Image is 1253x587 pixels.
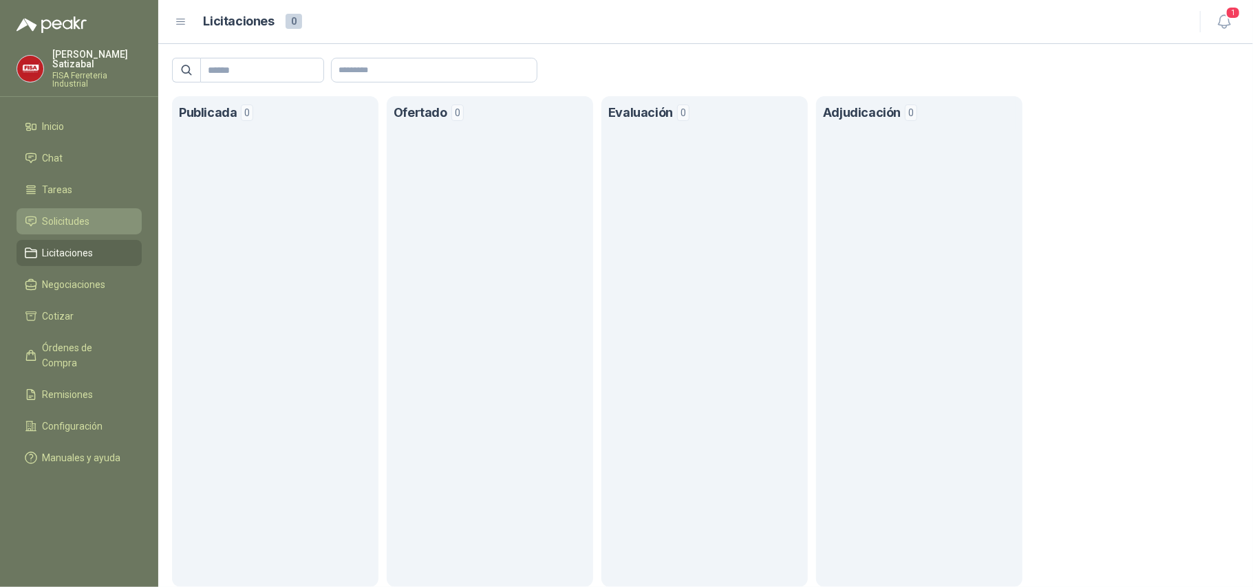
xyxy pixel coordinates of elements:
[43,182,73,197] span: Tareas
[1225,6,1241,19] span: 1
[17,303,142,329] a: Cotizar
[451,104,464,121] span: 0
[17,272,142,298] a: Negociaciones
[286,14,302,29] span: 0
[17,445,142,471] a: Manuales y ayuda
[608,103,673,123] h1: Evaluación
[905,104,917,121] span: 0
[17,413,142,439] a: Configuración
[394,103,447,123] h1: Ofertado
[43,450,121,465] span: Manuales y ayuda
[17,335,142,376] a: Órdenes de Compra
[43,214,90,229] span: Solicitudes
[43,387,94,402] span: Remisiones
[17,16,87,33] img: Logo peakr
[17,240,142,266] a: Licitaciones
[52,49,142,69] p: [PERSON_NAME] Satizabal
[823,103,901,123] h1: Adjudicación
[677,104,689,121] span: 0
[204,12,275,32] h1: Licitaciones
[17,381,142,408] a: Remisiones
[43,309,74,324] span: Cotizar
[43,277,106,292] span: Negociaciones
[17,208,142,234] a: Solicitudes
[17,145,142,171] a: Chat
[52,71,142,88] p: FISA Ferreteria Industrial
[17,113,142,140] a: Inicio
[43,340,129,370] span: Órdenes de Compra
[17,56,43,82] img: Company Logo
[17,177,142,203] a: Tareas
[1212,10,1236,34] button: 1
[241,104,253,121] span: 0
[43,119,65,134] span: Inicio
[43,419,103,434] span: Configuración
[43,151,63,166] span: Chat
[43,245,94,261] span: Licitaciones
[179,103,237,123] h1: Publicada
